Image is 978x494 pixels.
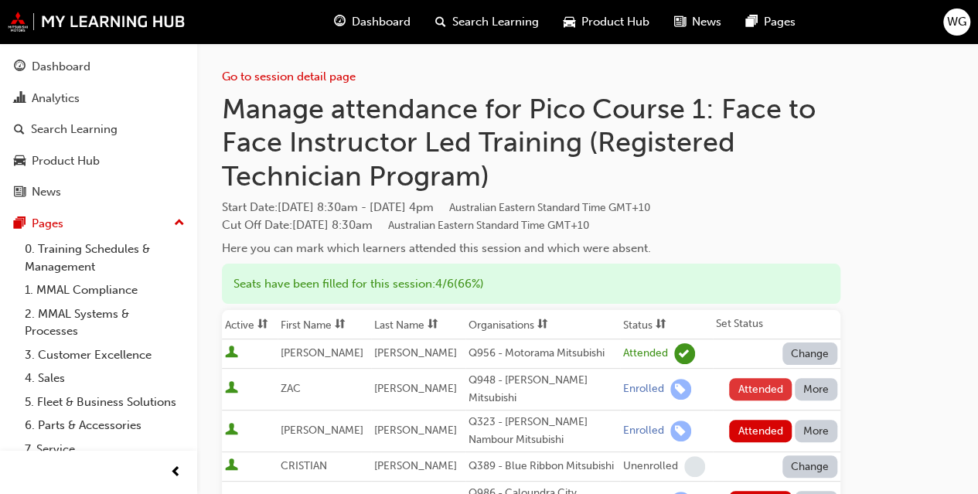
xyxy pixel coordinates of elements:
div: Seats have been filled for this session : 4 / 6 ( 66% ) [222,264,840,305]
div: Unenrolled [623,459,678,474]
a: 7. Service [19,438,191,462]
a: 0. Training Schedules & Management [19,237,191,278]
th: Toggle SortBy [371,310,465,339]
span: pages-icon [14,217,26,231]
a: 4. Sales [19,366,191,390]
span: [DATE] 8:30am - [DATE] 4pm [278,200,650,214]
span: ZAC [281,382,301,395]
span: chart-icon [14,92,26,106]
img: mmal [8,12,186,32]
button: More [795,420,838,442]
div: Q948 - [PERSON_NAME] Mitsubishi [469,372,617,407]
th: Set Status [713,310,840,339]
span: [PERSON_NAME] [374,459,457,472]
div: Dashboard [32,58,90,76]
button: Pages [6,210,191,238]
a: 2. MMAL Systems & Processes [19,302,191,343]
a: 6. Parts & Accessories [19,414,191,438]
span: [PERSON_NAME] [374,424,457,437]
span: car-icon [14,155,26,169]
a: Go to session detail page [222,70,356,83]
a: 1. MMAL Compliance [19,278,191,302]
span: search-icon [14,123,25,137]
span: Pages [764,13,796,31]
span: up-icon [174,213,185,233]
div: Q323 - [PERSON_NAME] Nambour Mitsubishi [469,414,617,448]
a: pages-iconPages [734,6,808,38]
div: Enrolled [623,382,664,397]
button: Change [782,455,838,478]
span: WG [947,13,966,31]
span: sorting-icon [428,319,438,332]
div: Pages [32,215,63,233]
span: sorting-icon [537,319,548,332]
span: learningRecordVerb_NONE-icon [684,456,705,477]
div: Search Learning [31,121,118,138]
span: CRISTIAN [281,459,327,472]
span: news-icon [14,186,26,199]
button: WG [943,9,970,36]
span: Product Hub [581,13,649,31]
a: Search Learning [6,115,191,144]
span: prev-icon [170,463,182,482]
button: More [795,378,838,400]
div: News [32,183,61,201]
a: news-iconNews [662,6,734,38]
span: [PERSON_NAME] [281,424,363,437]
th: Toggle SortBy [222,310,278,339]
a: Dashboard [6,53,191,81]
h1: Manage attendance for Pico Course 1: Face to Face Instructor Led Training (Registered Technician ... [222,92,840,193]
span: search-icon [435,12,446,32]
span: User is active [225,381,238,397]
span: news-icon [674,12,686,32]
button: Change [782,342,838,365]
a: News [6,178,191,206]
span: pages-icon [746,12,758,32]
th: Toggle SortBy [465,310,620,339]
button: Attended [729,378,792,400]
span: learningRecordVerb_ENROLL-icon [670,379,691,400]
div: Q956 - Motorama Mitsubishi [469,345,617,363]
div: Q389 - Blue Ribbon Mitsubishi [469,458,617,475]
a: 5. Fleet & Business Solutions [19,390,191,414]
div: Here you can mark which learners attended this session and which were absent. [222,240,840,257]
span: car-icon [564,12,575,32]
span: guage-icon [14,60,26,74]
a: car-iconProduct Hub [551,6,662,38]
span: [PERSON_NAME] [374,346,457,359]
span: [PERSON_NAME] [374,382,457,395]
span: sorting-icon [656,319,666,332]
span: Search Learning [452,13,539,31]
span: Start Date : [222,199,840,216]
th: Toggle SortBy [278,310,371,339]
span: learningRecordVerb_ATTEND-icon [674,343,695,364]
span: Dashboard [352,13,411,31]
span: News [692,13,721,31]
span: User is active [225,423,238,438]
a: guage-iconDashboard [322,6,423,38]
div: Analytics [32,90,80,107]
div: Product Hub [32,152,100,170]
span: Australian Eastern Standard Time GMT+10 [388,219,589,232]
span: guage-icon [334,12,346,32]
button: Attended [729,420,792,442]
a: search-iconSearch Learning [423,6,551,38]
div: Enrolled [623,424,664,438]
span: Cut Off Date : [DATE] 8:30am [222,218,589,232]
a: Analytics [6,84,191,113]
span: User is active [225,458,238,474]
div: Attended [623,346,668,361]
span: [PERSON_NAME] [281,346,363,359]
a: 3. Customer Excellence [19,343,191,367]
button: DashboardAnalyticsSearch LearningProduct HubNews [6,49,191,210]
a: Product Hub [6,147,191,175]
span: sorting-icon [335,319,346,332]
th: Toggle SortBy [620,310,713,339]
span: sorting-icon [257,319,268,332]
span: Australian Eastern Standard Time GMT+10 [449,201,650,214]
span: learningRecordVerb_ENROLL-icon [670,421,691,441]
span: User is active [225,346,238,361]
